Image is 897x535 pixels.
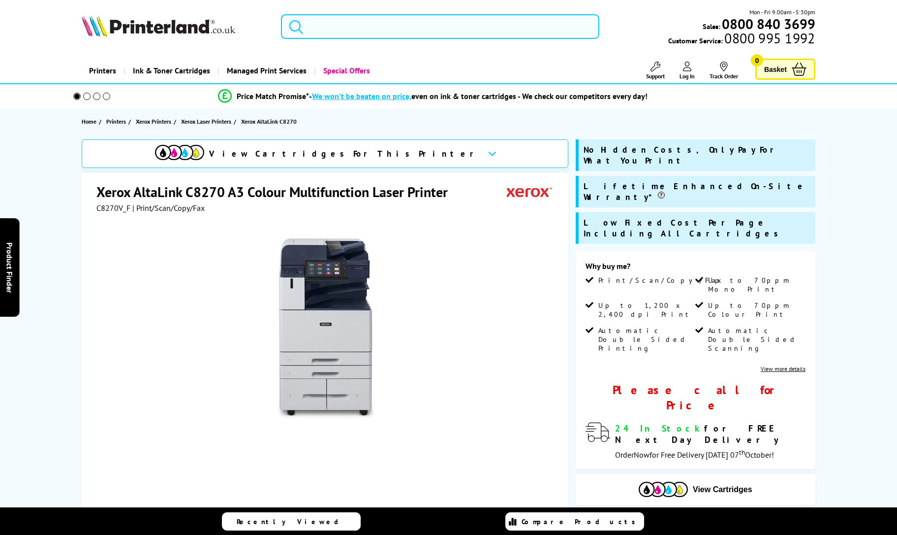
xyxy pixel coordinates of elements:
a: Compare Products [505,512,644,531]
span: Order for Free Delivery [DATE] 07 October! [615,450,774,460]
span: No Hidden Costs, Only Pay For What You Print [584,144,810,166]
a: View more details [761,365,805,372]
a: Managed Print Services [217,58,314,83]
span: Up to 70ppm Colour Print [708,301,803,319]
button: View Cartridges [583,481,808,498]
span: Home [82,116,96,127]
a: Ink & Toner Cartridges [124,58,217,83]
span: Print/Scan/Copy/Fax [598,276,725,285]
a: Special Offers [314,58,377,83]
li: modal_Promise [60,88,806,105]
div: Please call for Price [586,382,805,413]
img: Xerox [507,183,552,201]
span: Lifetime Enhanced On-Site Warranty* [584,181,810,202]
a: 0800 840 3699 [720,19,815,29]
a: Printerland Logo [82,15,269,38]
span: Automatic Double Sided Printing [598,326,693,353]
a: Xerox AltaLink C8270 [241,116,299,127]
img: Xerox AltaLink C8270 [230,233,423,426]
img: View Cartridges [155,145,204,160]
span: Basket [764,63,787,76]
a: Recently Viewed [222,512,361,531]
span: View Cartridges [693,485,752,494]
span: 0800 995 1992 [723,33,815,43]
span: Log In [680,72,695,80]
span: Printers [106,116,126,127]
span: Ink & Toner Cartridges [133,58,210,83]
span: C8270V_F [96,203,130,213]
span: 24 In Stock [615,423,704,434]
span: Compare Products [522,517,641,526]
a: Xerox Printers [136,116,174,127]
span: Xerox AltaLink C8270 [241,116,297,127]
a: Track Order [710,62,738,80]
div: modal_delivery [586,423,805,459]
a: Home [82,116,99,127]
span: Customer Service: [668,33,815,45]
div: - even on ink & toner cartridges - We check our competitors every day! [309,91,648,101]
span: Sales: [703,22,720,31]
span: Price Match Promise* [237,91,309,101]
div: for FREE Next Day Delivery [615,423,805,445]
span: Xerox Laser Printers [181,116,231,127]
h1: Xerox AltaLink C8270 A3 Colour Multifunction Laser Printer [96,183,458,201]
span: Support [646,72,665,80]
span: We won’t be beaten on price, [312,91,411,101]
span: Up to 1,200 x 2,400 dpi Print [598,301,693,319]
a: Printers [82,58,124,83]
a: Printers [106,116,128,127]
img: Printerland Logo [82,15,235,36]
a: Xerox Laser Printers [181,116,234,127]
a: Log In [680,62,695,80]
sup: th [739,448,745,457]
a: Support [646,62,665,80]
a: Basket 0 [755,59,815,80]
span: | Print/Scan/Copy/Fax [132,203,205,213]
span: Automatic Double Sided Scanning [708,326,803,353]
b: 0800 840 3699 [722,15,815,33]
img: Cartridges [639,482,688,497]
span: View Cartridges For This Printer [209,148,480,159]
span: Mon - Fri 9:00am - 5:30pm [749,7,815,17]
div: Why buy me? [586,261,805,276]
span: Recently Viewed [237,517,348,526]
span: Now [634,450,650,460]
span: Low Fixed Cost Per Page Including All Cartridges [584,217,810,239]
span: Up to 70ppm Mono Print [708,276,803,294]
span: Xerox Printers [136,116,171,127]
span: 0 [751,54,763,67]
span: Product Finder [5,242,15,293]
